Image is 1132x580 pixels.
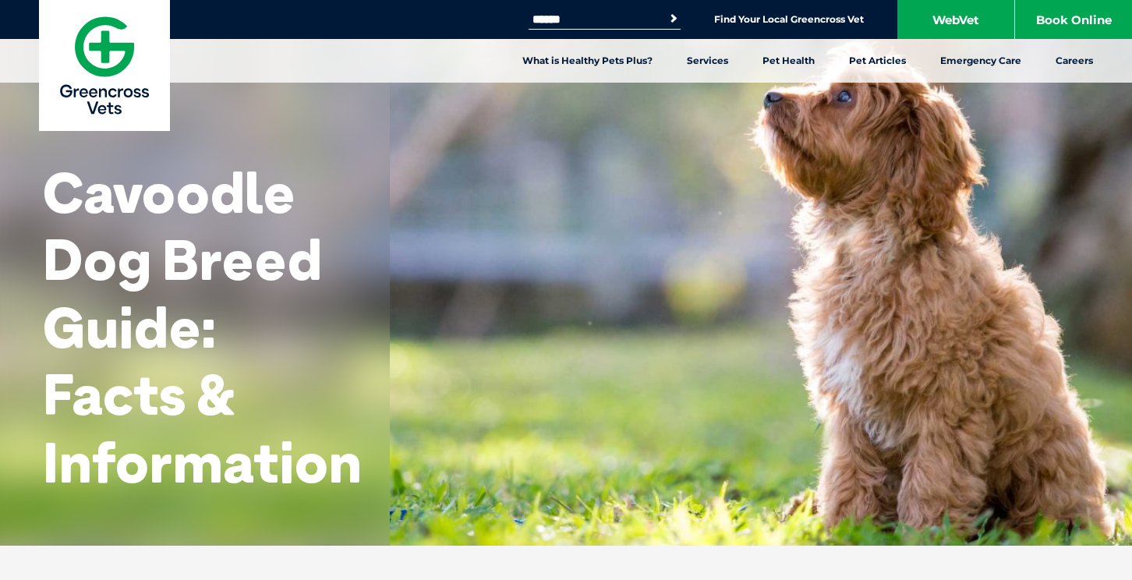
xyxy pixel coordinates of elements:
a: Careers [1038,39,1110,83]
a: Emergency Care [923,39,1038,83]
h1: Cavoodle Dog Breed Guide: Facts & Information [43,159,362,496]
a: Pet Articles [832,39,923,83]
button: Search [666,11,681,27]
a: Find Your Local Greencross Vet [714,13,864,26]
a: Pet Health [745,39,832,83]
a: Services [670,39,745,83]
a: What is Healthy Pets Plus? [505,39,670,83]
